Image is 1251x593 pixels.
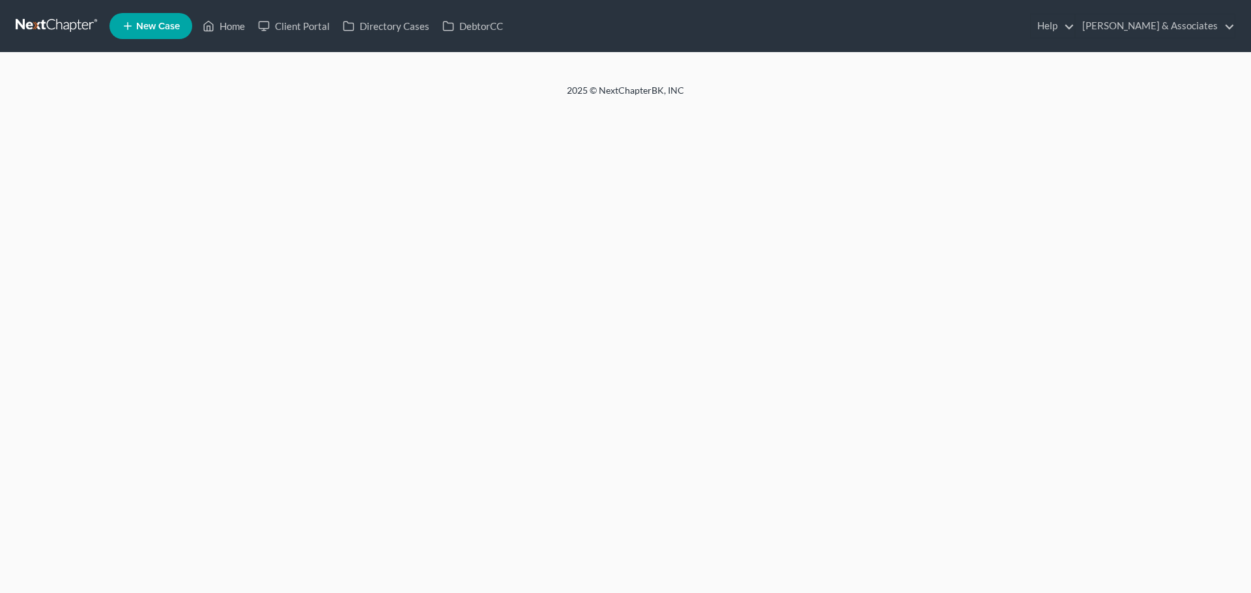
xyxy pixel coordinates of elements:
[254,84,997,107] div: 2025 © NextChapterBK, INC
[196,14,252,38] a: Home
[252,14,336,38] a: Client Portal
[1031,14,1074,38] a: Help
[1076,14,1235,38] a: [PERSON_NAME] & Associates
[336,14,436,38] a: Directory Cases
[109,13,192,39] new-legal-case-button: New Case
[436,14,510,38] a: DebtorCC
